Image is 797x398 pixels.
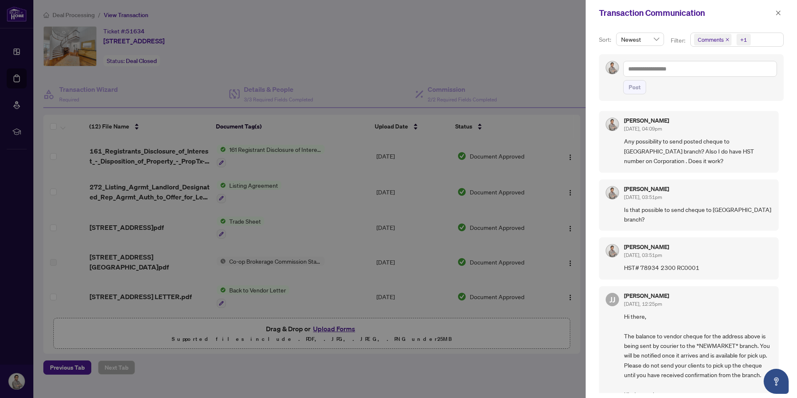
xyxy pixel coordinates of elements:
span: Comments [698,35,724,44]
button: Post [623,80,646,94]
span: HST# 78934 2300 RC0001 [624,263,772,272]
button: Open asap [764,369,789,394]
img: Profile Icon [606,61,619,74]
h5: [PERSON_NAME] [624,293,669,299]
span: JJ [609,294,615,305]
span: Newest [621,33,659,45]
span: Is that possible to send cheque to [GEOGRAPHIC_DATA] branch? [624,205,772,224]
span: [DATE], 03:51pm [624,252,662,258]
span: Any possibility to send posted cheque to [GEOGRAPHIC_DATA] branch? Also I do have HST number on C... [624,136,772,166]
span: [DATE], 04:09pm [624,126,662,132]
div: Transaction Communication [599,7,773,19]
img: Profile Icon [606,244,619,257]
h5: [PERSON_NAME] [624,244,669,250]
span: Comments [694,34,732,45]
img: Profile Icon [606,186,619,199]
div: +1 [740,35,747,44]
span: [DATE], 03:51pm [624,194,662,200]
p: Sort: [599,35,613,44]
h5: [PERSON_NAME] [624,186,669,192]
span: [DATE], 12:25pm [624,301,662,307]
span: close [725,38,729,42]
span: close [775,10,781,16]
p: Filter: [671,36,687,45]
img: Profile Icon [606,118,619,131]
h5: [PERSON_NAME] [624,118,669,123]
